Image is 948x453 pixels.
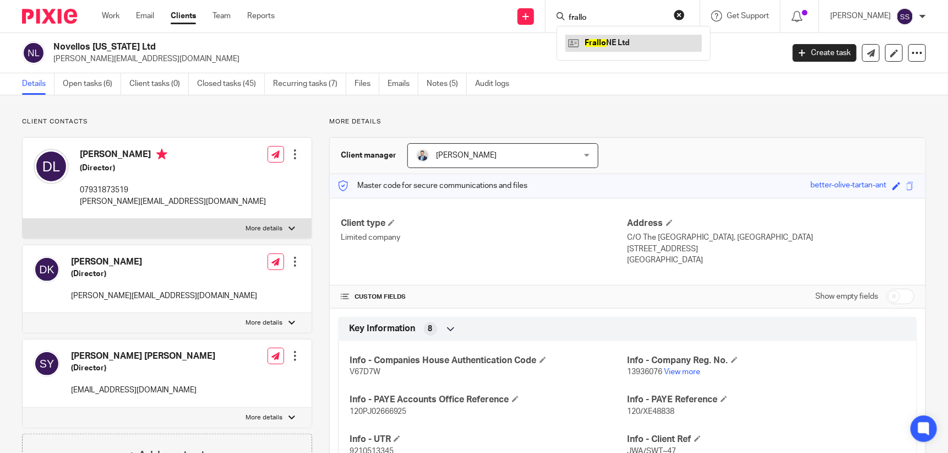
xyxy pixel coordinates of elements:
a: Details [22,73,55,95]
img: Pixie [22,9,77,24]
span: 13936076 [628,368,663,376]
a: View more [664,368,701,376]
a: Work [102,10,119,21]
h4: Info - Company Reg. No. [628,355,906,366]
label: Show empty fields [815,291,879,302]
p: C/O The [GEOGRAPHIC_DATA], [GEOGRAPHIC_DATA] [628,232,914,243]
a: Notes (5) [427,73,467,95]
p: More details [246,413,283,422]
img: svg%3E [22,41,45,64]
h4: Info - PAYE Reference [628,394,906,406]
img: svg%3E [896,8,914,25]
img: svg%3E [34,256,60,283]
a: Open tasks (6) [63,73,121,95]
a: Files [355,73,379,95]
a: Email [136,10,154,21]
span: 120/XE48838 [628,408,675,416]
h4: Info - Companies House Authentication Code [350,355,628,366]
p: Limited company [341,232,628,243]
span: Key Information [349,323,416,335]
a: Clients [171,10,196,21]
p: [PERSON_NAME][EMAIL_ADDRESS][DOMAIN_NAME] [71,290,257,301]
i: Primary [156,149,167,160]
h4: Info - Client Ref [628,434,906,445]
h5: (Director) [71,363,215,374]
span: 120PJ02666925 [350,408,407,416]
h4: [PERSON_NAME] [PERSON_NAME] [71,350,215,362]
button: Clear [674,9,685,20]
p: More details [246,224,283,233]
span: 8 [428,323,433,335]
p: [GEOGRAPHIC_DATA] [628,255,914,266]
h4: Info - UTR [350,434,628,445]
input: Search [568,13,667,23]
h4: [PERSON_NAME] [80,149,266,163]
p: Master code for secure communications and files [338,180,528,191]
h5: (Director) [71,268,257,279]
h4: [PERSON_NAME] [71,256,257,268]
img: svg%3E [34,149,69,184]
p: [PERSON_NAME][EMAIL_ADDRESS][DOMAIN_NAME] [53,53,776,64]
p: More details [246,319,283,327]
a: Team [213,10,231,21]
span: Get Support [727,12,769,20]
h2: Novellos [US_STATE] Ltd [53,41,631,53]
a: Audit logs [475,73,517,95]
div: better-olive-tartan-ant [810,180,887,192]
h4: CUSTOM FIELDS [341,293,628,301]
p: 07931873519 [80,185,266,196]
span: [PERSON_NAME] [437,152,497,159]
span: V67D7W [350,368,380,376]
p: [PERSON_NAME][EMAIL_ADDRESS][DOMAIN_NAME] [80,196,266,207]
a: Reports [247,10,275,21]
h5: (Director) [80,163,266,174]
p: Client contacts [22,117,312,126]
a: Client tasks (0) [129,73,189,95]
img: LinkedIn%20Profile.jpeg [416,149,429,162]
h4: Info - PAYE Accounts Office Reference [350,394,628,406]
img: svg%3E [34,350,60,377]
a: Emails [388,73,418,95]
p: [STREET_ADDRESS] [628,244,914,255]
p: [PERSON_NAME] [830,10,891,21]
h3: Client manager [341,150,396,161]
a: Closed tasks (45) [197,73,265,95]
h4: Client type [341,218,628,229]
h4: Address [628,218,914,229]
a: Create task [793,44,857,62]
p: [EMAIL_ADDRESS][DOMAIN_NAME] [71,385,215,396]
p: More details [329,117,926,126]
a: Recurring tasks (7) [273,73,346,95]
